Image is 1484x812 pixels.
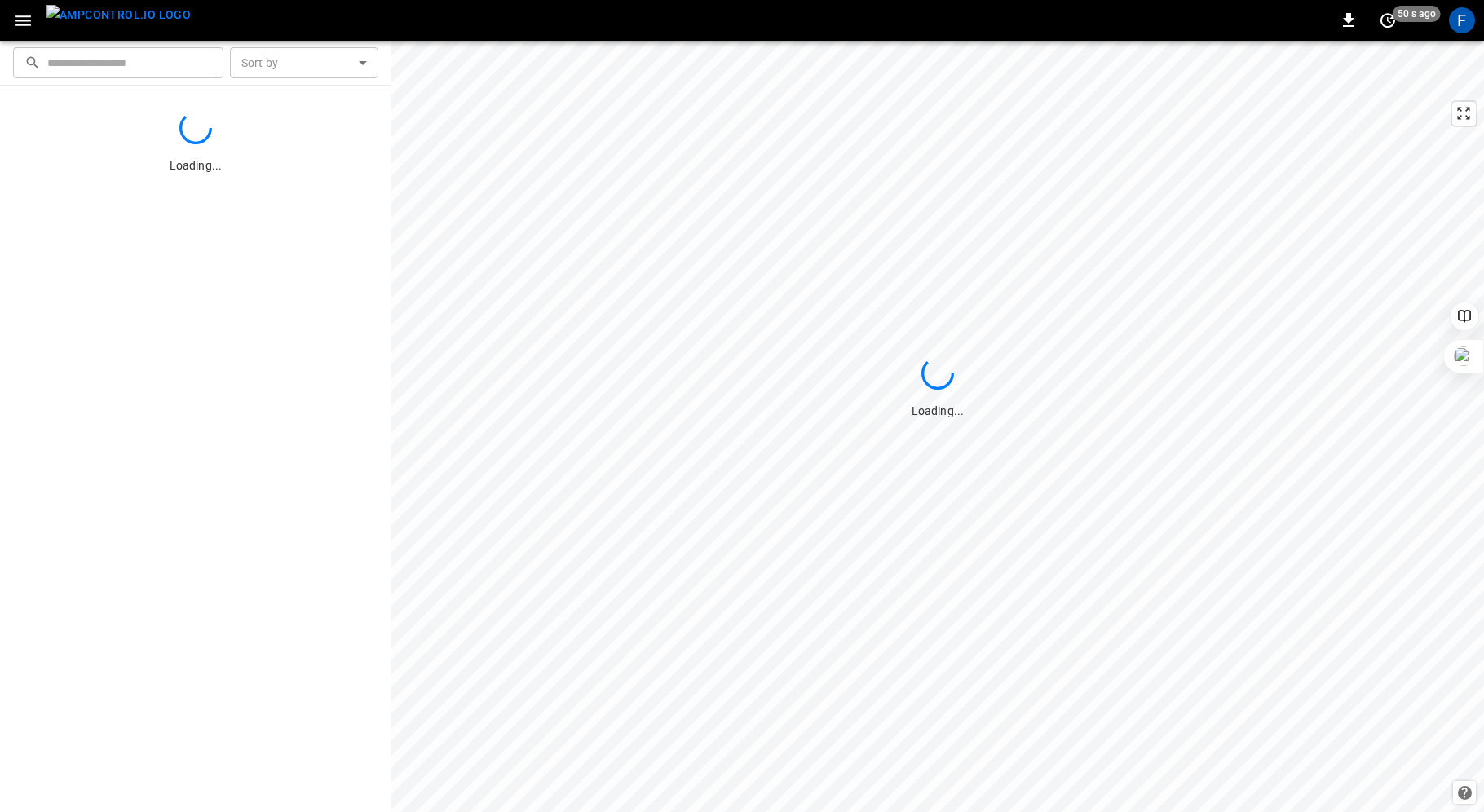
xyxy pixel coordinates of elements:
[1449,7,1475,33] div: profile-icon
[391,41,1484,812] canvas: Map
[912,404,964,417] span: Loading...
[1393,6,1441,22] span: 50 s ago
[1375,7,1401,33] button: set refresh interval
[170,159,222,172] span: Loading...
[46,5,191,25] img: ampcontrol.io logo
